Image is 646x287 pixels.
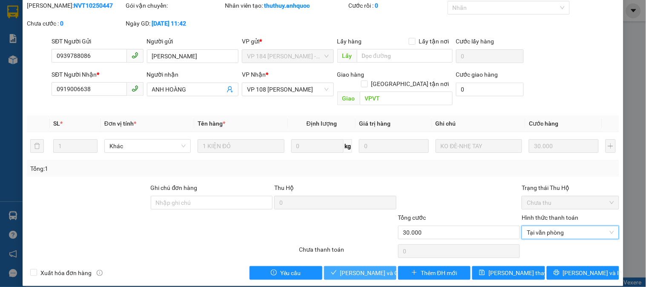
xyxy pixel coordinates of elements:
button: plus [606,139,616,153]
span: VP 108 Lê Hồng Phong - Vũng Tàu [247,83,328,96]
div: Nhân viên tạo: [225,1,347,10]
span: Thu Hộ [274,184,294,191]
span: Khác [109,140,186,152]
button: exclamation-circleYêu cầu [250,266,322,280]
span: kg [344,139,352,153]
input: 0 [529,139,599,153]
span: user-add [227,86,233,93]
input: Ghi chú đơn hàng [151,196,273,210]
span: Tại văn phòng [527,226,614,239]
button: delete [30,139,44,153]
span: Cước hàng [529,120,558,127]
span: Tổng cước [398,214,426,221]
span: save [479,270,485,276]
button: plusThêm ĐH mới [398,266,471,280]
span: Yêu cầu [280,268,301,278]
span: [GEOGRAPHIC_DATA] tận nơi [368,79,453,89]
span: Thêm ĐH mới [421,268,457,278]
button: check[PERSON_NAME] và Giao hàng [324,266,396,280]
div: Ngày GD: [126,19,223,28]
span: Giao hàng [337,71,365,78]
input: Cước lấy hàng [456,49,524,63]
span: VP Nhận [242,71,266,78]
label: Hình thức thanh toán [522,214,578,221]
label: Cước lấy hàng [456,38,494,45]
div: Cước rồi : [349,1,446,10]
b: 0 [375,2,379,9]
input: 0 [359,139,429,153]
span: [PERSON_NAME] và Giao hàng [340,268,422,278]
input: Dọc đường [360,92,453,105]
span: phone [132,85,138,92]
div: SĐT Người Nhận [52,70,143,79]
label: Ghi chú đơn hàng [151,184,198,191]
span: Tên hàng [198,120,225,127]
span: Lấy [337,49,357,63]
span: plus [411,270,417,276]
b: NVT10250447 [74,2,113,9]
div: Chưa thanh toán [298,245,397,260]
input: Cước giao hàng [456,83,524,96]
span: Xuất hóa đơn hàng [37,268,95,278]
span: [PERSON_NAME] thay đổi [488,268,557,278]
div: VP gửi [242,37,333,46]
div: SĐT Người Gửi [52,37,143,46]
span: Định lượng [307,120,337,127]
span: Giao [337,92,360,105]
span: Lấy tận nơi [416,37,453,46]
button: printer[PERSON_NAME] và In [547,266,619,280]
span: Giá trị hàng [359,120,390,127]
div: [PERSON_NAME]: [27,1,124,10]
span: phone [132,52,138,59]
input: Ghi Chú [436,139,522,153]
div: Người gửi [147,37,238,46]
span: check [331,270,337,276]
span: VP 184 Nguyễn Văn Trỗi - HCM [247,50,328,63]
div: Gói vận chuyển: [126,1,223,10]
div: Trạng thái Thu Hộ [522,183,619,192]
th: Ghi chú [432,115,525,132]
input: Dọc đường [357,49,453,63]
span: Lấy hàng [337,38,362,45]
span: info-circle [97,270,103,276]
input: VD: Bàn, Ghế [198,139,284,153]
span: exclamation-circle [271,270,277,276]
b: [DATE] 11:42 [152,20,187,27]
span: Chưa thu [527,196,614,209]
b: 0 [60,20,63,27]
div: Chưa cước : [27,19,124,28]
button: save[PERSON_NAME] thay đổi [472,266,545,280]
span: Đơn vị tính [104,120,136,127]
div: Tổng: 1 [30,164,250,173]
span: SL [53,120,60,127]
div: Người nhận [147,70,238,79]
span: printer [554,270,560,276]
b: thuthuy.anhquoc [264,2,310,9]
label: Cước giao hàng [456,71,498,78]
span: [PERSON_NAME] và In [563,268,623,278]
